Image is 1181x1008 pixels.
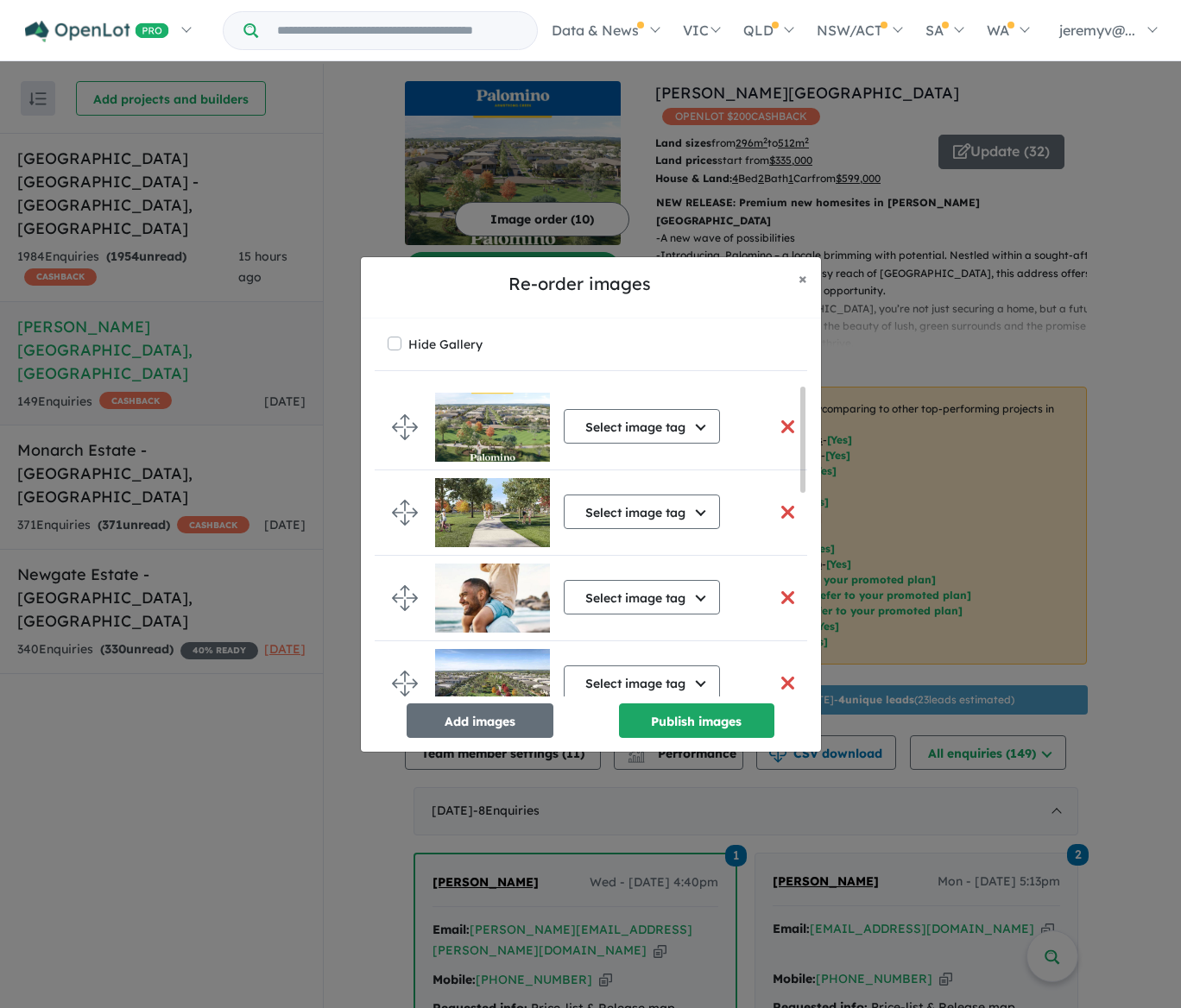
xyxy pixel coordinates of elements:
[392,500,418,526] img: drag.svg
[408,332,483,356] label: Hide Gallery
[435,393,550,462] img: Palomino%20-%20Armstrong%20Creek___1755741207.jpg
[619,703,774,738] button: Publish images
[435,564,550,633] img: Palomino%20-%20Armstrong%20Creek___1746752890.jpg
[262,12,534,49] input: Try estate name, suburb, builder or developer
[407,703,553,738] button: Add images
[435,478,550,547] img: Palomino%20-%20Armstrong%20Creek___1746777878_2.jpg
[392,414,418,440] img: drag.svg
[564,409,720,444] button: Select image tag
[435,649,550,718] img: Palomino%20-%20Armstrong%20Creek___1746777878.jpg
[375,271,785,297] h5: Re-order images
[564,580,720,614] button: Select image tag
[1059,22,1135,39] span: jeremyv@...
[25,21,169,42] img: Openlot PRO Logo White
[564,665,720,700] button: Select image tag
[392,671,418,696] img: drag.svg
[392,585,418,611] img: drag.svg
[564,495,720,529] button: Select image tag
[799,268,807,288] span: ×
